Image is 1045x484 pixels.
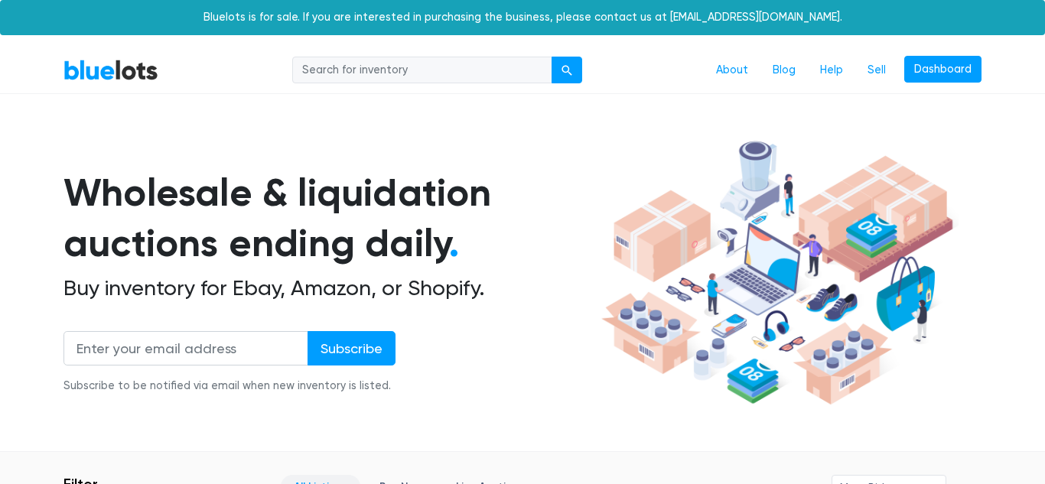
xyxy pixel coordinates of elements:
span: . [449,220,459,266]
div: Subscribe to be notified via email when new inventory is listed. [63,378,396,395]
a: About [704,56,760,85]
a: Dashboard [904,56,982,83]
img: hero-ee84e7d0318cb26816c560f6b4441b76977f77a177738b4e94f68c95b2b83dbb.png [596,134,959,412]
a: Blog [760,56,808,85]
a: Help [808,56,855,85]
h1: Wholesale & liquidation auctions ending daily [63,167,596,269]
a: Sell [855,56,898,85]
a: BlueLots [63,59,158,81]
h2: Buy inventory for Ebay, Amazon, or Shopify. [63,275,596,301]
input: Subscribe [308,331,396,365]
input: Enter your email address [63,331,308,365]
input: Search for inventory [292,57,552,84]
